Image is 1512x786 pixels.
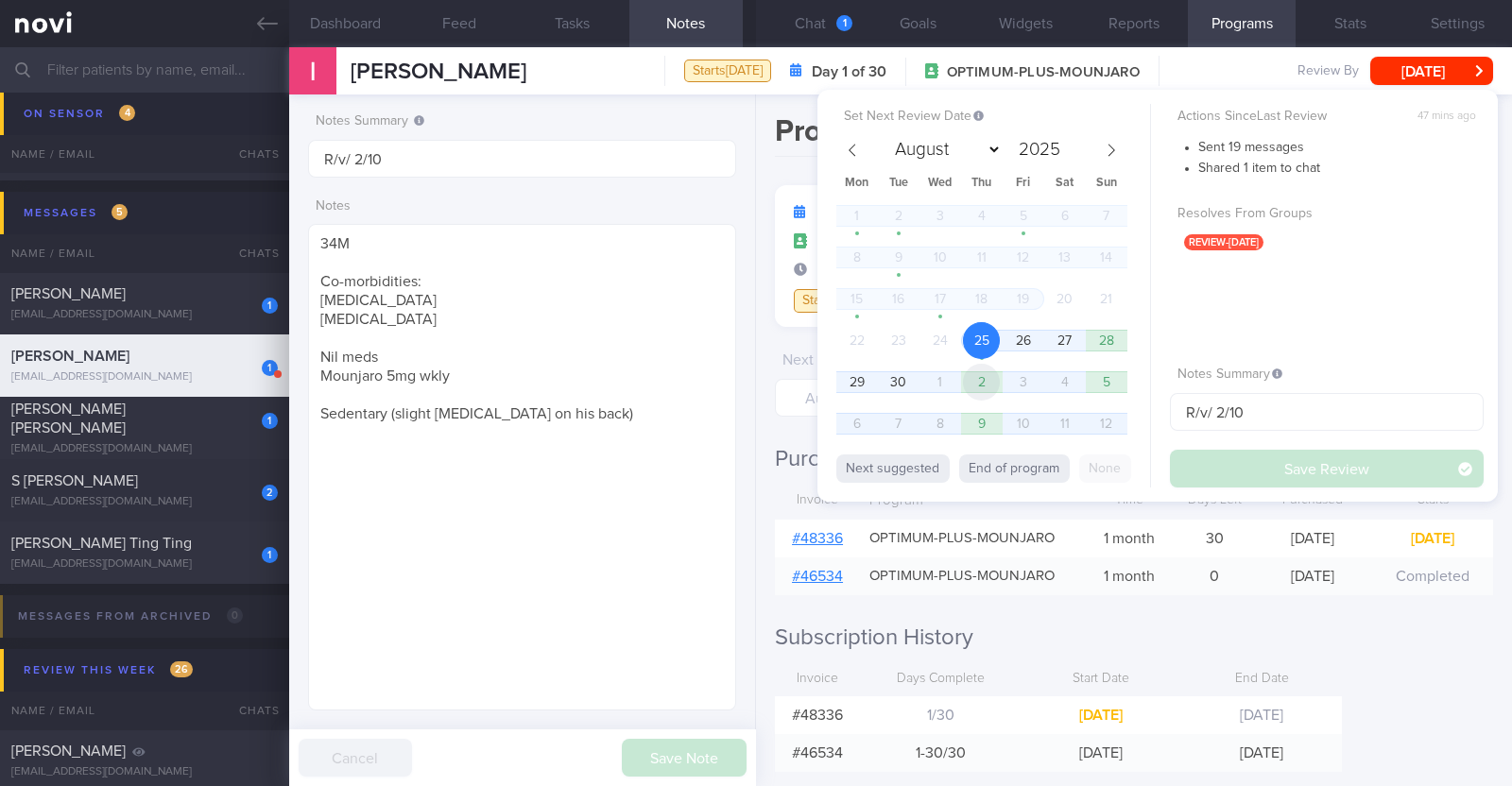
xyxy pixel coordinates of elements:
[262,413,278,429] div: 1
[11,765,278,779] div: [EMAIL_ADDRESS][DOMAIN_NAME]
[963,364,1000,401] span: October 2, 2025
[1011,141,1063,159] input: Year
[11,349,129,364] span: [PERSON_NAME]
[880,364,917,401] span: September 30, 2025
[11,92,278,106] div: [EMAIL_ADDRESS][DOMAIN_NAME]
[262,485,278,501] div: 2
[880,405,917,442] span: October 7, 2025
[812,62,886,81] strong: Day 1 of 30
[1240,708,1283,723] span: [DATE]
[262,547,278,563] div: 1
[1088,322,1125,359] span: September 28, 2025
[1086,178,1127,190] span: Sun
[921,405,958,442] span: October 8, 2025
[262,360,278,376] div: 1
[860,734,1021,772] div: 1-30 / 30
[1184,234,1263,250] span: review-[DATE]
[1021,661,1181,697] div: Start Date
[11,154,278,168] div: [EMAIL_ADDRESS][DOMAIN_NAME]
[1082,520,1177,557] div: 1 month
[1046,322,1083,359] span: September 27, 2025
[1177,109,1476,126] label: Actions Since Last Review
[11,402,126,436] span: [PERSON_NAME] [PERSON_NAME]
[886,135,1002,164] select: Month
[1181,661,1342,697] div: End Date
[836,178,878,190] span: Mon
[1252,520,1372,557] div: [DATE]
[1079,708,1123,723] span: [DATE]
[919,178,961,190] span: Wed
[775,445,1493,473] h2: Purchased Programs
[11,370,278,384] div: [EMAIL_ADDRESS][DOMAIN_NAME]
[684,60,771,83] div: Starts [DATE]
[961,178,1003,190] span: Thu
[11,308,278,322] div: [EMAIL_ADDRESS][DOMAIN_NAME]
[775,696,860,734] div: # 48336
[959,454,1070,483] button: End of program
[1088,405,1125,442] span: October 12, 2025
[1297,63,1359,80] span: Review By
[1177,367,1282,381] span: Notes Summary
[214,692,289,729] div: Chats
[844,109,1143,126] label: Set Next Review Date
[262,298,278,314] div: 1
[792,531,843,546] a: #48336
[1177,206,1476,223] label: Resolves From Groups
[775,113,1493,157] h1: Programs
[1079,745,1123,760] span: [DATE]
[1373,557,1493,595] div: Completed
[11,743,126,759] span: [PERSON_NAME]
[860,661,1021,697] div: Days Complete
[1003,178,1044,190] span: Fri
[19,200,132,226] div: Messages
[1373,520,1493,557] div: [DATE]
[1005,405,1041,442] span: October 10, 2025
[838,364,875,401] span: September 29, 2025
[1198,135,1484,157] li: Sent 19 messages
[1046,405,1083,442] span: October 11, 2025
[11,132,126,147] span: [PERSON_NAME]
[1046,364,1083,401] span: October 4, 2025
[775,734,860,772] div: # 46534
[316,198,729,215] label: Notes
[869,568,1055,586] span: OPTIMUM-PLUS-MOUNJARO
[351,60,526,83] span: [PERSON_NAME]
[11,536,192,551] span: [PERSON_NAME] Ting Ting
[112,204,128,220] span: 5
[1088,364,1125,401] span: October 5, 2025
[1252,557,1372,595] div: [DATE]
[11,286,126,301] span: [PERSON_NAME]
[963,405,1000,442] span: October 9, 2025
[11,557,278,572] div: [EMAIL_ADDRESS][DOMAIN_NAME]
[792,569,843,584] a: #46534
[1177,520,1252,557] div: 30
[878,178,919,190] span: Tue
[775,379,926,417] input: Automatically
[947,63,1140,82] span: OPTIMUM-PLUS-MOUNJARO
[963,322,1000,359] span: September 25, 2025
[838,405,875,442] span: October 6, 2025
[775,661,860,697] div: Invoice
[1177,557,1252,595] div: 0
[11,473,138,488] span: S [PERSON_NAME]
[1082,557,1177,595] div: 1 month
[11,495,278,509] div: [EMAIL_ADDRESS][DOMAIN_NAME]
[921,364,958,401] span: October 1, 2025
[1005,364,1041,401] span: October 3, 2025
[775,624,1493,652] h2: Subscription History
[794,289,881,313] div: Starts [DATE]
[11,442,278,456] div: [EMAIL_ADDRESS][DOMAIN_NAME]
[836,15,852,31] div: 1
[1370,57,1493,85] button: [DATE]
[836,454,950,483] button: Next suggested
[782,350,919,369] label: Next program starts :
[316,113,729,130] label: Notes Summary
[227,607,243,624] span: 0
[170,661,193,677] span: 26
[869,530,1055,548] span: OPTIMUM-PLUS-MOUNJARO
[214,234,289,272] div: Chats
[1005,322,1041,359] span: September 26, 2025
[1044,178,1086,190] span: Sat
[19,658,198,683] div: Review this week
[775,483,860,519] div: Invoice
